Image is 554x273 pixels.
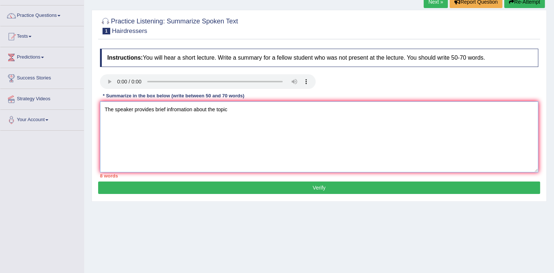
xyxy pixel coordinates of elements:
[98,182,540,194] button: Verify
[0,47,84,66] a: Predictions
[112,27,147,34] small: Hairdressers
[0,68,84,86] a: Success Stories
[100,93,247,100] div: * Summarize in the box below (write between 50 and 70 words)
[0,26,84,45] a: Tests
[100,49,538,67] h4: You will hear a short lecture. Write a summary for a fellow student who was not present at the le...
[107,55,143,61] b: Instructions:
[103,28,110,34] span: 1
[0,110,84,128] a: Your Account
[100,172,538,179] div: 8 words
[0,89,84,107] a: Strategy Videos
[0,5,84,24] a: Practice Questions
[100,16,238,34] h2: Practice Listening: Summarize Spoken Text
